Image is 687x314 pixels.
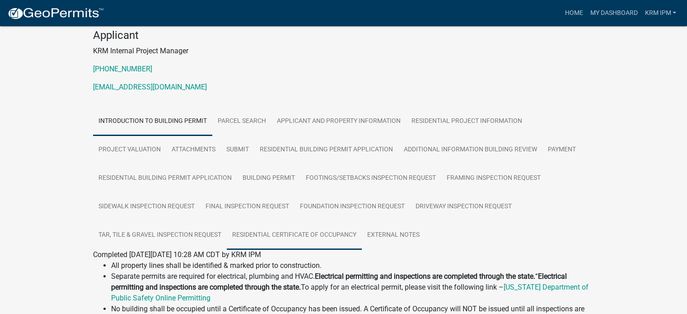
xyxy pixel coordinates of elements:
[212,107,271,136] a: Parcel search
[111,272,567,291] strong: Electrical permitting and inspections are completed through the state.
[398,136,542,164] a: Additional Information Building Review
[315,272,535,281] strong: Electrical permitting and inspections are completed through the state.
[93,65,152,73] a: [PHONE_NUMBER]
[362,221,425,250] a: External Notes
[542,136,581,164] a: Payment
[406,107,528,136] a: Residential Project Information
[221,136,254,164] a: Submit
[227,221,362,250] a: Residential Certificate of Occupancy
[93,136,166,164] a: Project Valuation
[410,192,517,221] a: Driveway Inspection Request
[300,164,441,193] a: Footings/Setbacks Inspection Request
[111,260,594,271] li: All property lines shall be identified & marked prior to construction.
[271,107,406,136] a: Applicant and Property Information
[441,164,546,193] a: Framing Inspection Request
[254,136,398,164] a: Residential Building Permit Application
[237,164,300,193] a: Building Permit
[200,192,294,221] a: Final Inspection Request
[561,5,586,22] a: Home
[641,5,680,22] a: KRM IPM
[93,83,207,91] a: [EMAIL_ADDRESS][DOMAIN_NAME]
[93,46,594,56] p: KRM Internal Project Manager
[93,107,212,136] a: Introduction to Building Permit
[111,271,594,304] li: Separate permits are required for electrical, plumbing and HVAC. “ To apply for an electrical per...
[93,250,261,259] span: Completed [DATE][DATE] 10:28 AM CDT by KRM IPM
[93,29,594,42] h4: Applicant
[294,192,410,221] a: Foundation Inspection Request
[93,221,227,250] a: Tar, Tile & Gravel Inspection Request
[93,164,237,193] a: Residential Building Permit Application
[93,192,200,221] a: Sidewalk Inspection Request
[166,136,221,164] a: Attachments
[111,283,589,302] a: [US_STATE] Department of Public Safety Online Permitting
[586,5,641,22] a: My Dashboard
